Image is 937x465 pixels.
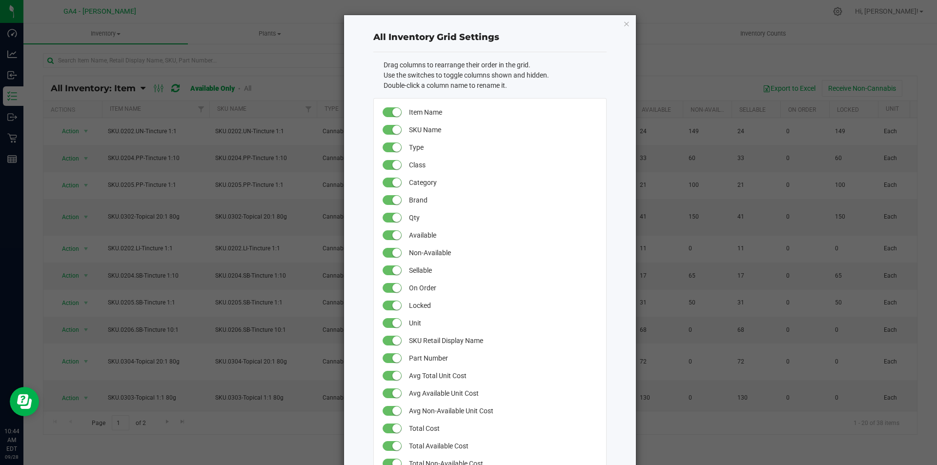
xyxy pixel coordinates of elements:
span: Sellable [409,262,596,279]
span: Total Cost [409,420,596,437]
span: SKU Retail Display Name [409,332,596,349]
span: Locked [409,297,596,314]
span: Brand [409,191,596,209]
span: Class [409,156,596,174]
span: Type [409,139,596,156]
span: Avg Non-Available Unit Cost [409,402,596,420]
li: Use the switches to toggle columns shown and hidden. [384,70,607,81]
span: Avg Available Unit Cost [409,384,596,402]
span: Part Number [409,349,596,367]
span: Total Available Cost [409,437,596,455]
span: Qty [409,209,596,226]
span: Category [409,174,596,191]
span: Avg Total Unit Cost [409,367,596,384]
span: Available [409,226,596,244]
li: Double-click a column name to rename it. [384,81,607,91]
span: SKU Name [409,121,596,139]
span: On Order [409,279,596,297]
iframe: Resource center [10,387,39,416]
div: All Inventory Grid Settings [373,31,607,44]
span: Non-Available [409,244,596,262]
span: Item Name [409,103,596,121]
span: Unit [409,314,596,332]
li: Drag columns to rearrange their order in the grid. [384,60,607,70]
